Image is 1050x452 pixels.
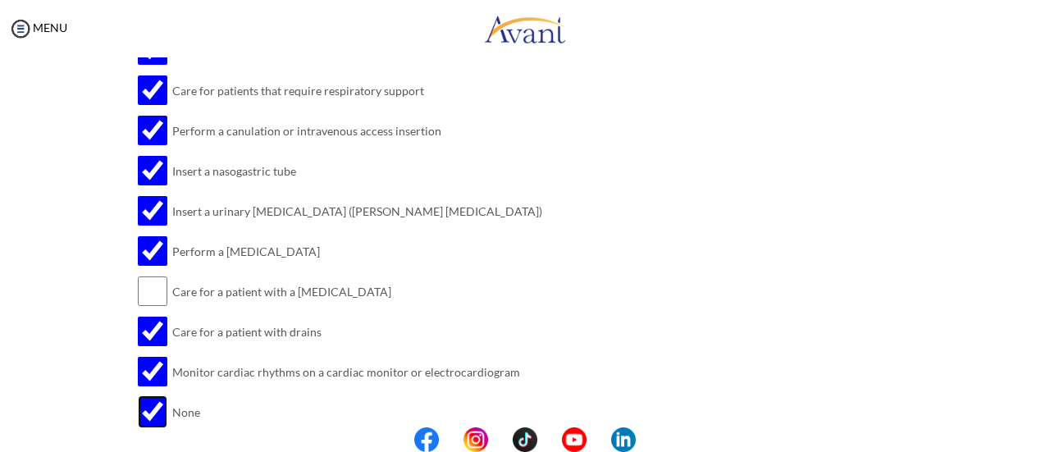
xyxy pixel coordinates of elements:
[562,427,587,452] img: yt.png
[513,427,537,452] img: tt.png
[8,16,33,41] img: icon-menu.png
[172,272,542,312] td: Care for a patient with a [MEDICAL_DATA]
[414,427,439,452] img: fb.png
[537,427,562,452] img: blank.png
[172,71,542,111] td: Care for patients that require respiratory support
[488,427,513,452] img: blank.png
[587,427,611,452] img: blank.png
[172,392,542,432] td: None
[172,312,542,352] td: Care for a patient with drains
[463,427,488,452] img: in.png
[172,111,542,151] td: Perform a canulation or intravenous access insertion
[172,191,542,231] td: Insert a urinary [MEDICAL_DATA] ([PERSON_NAME] [MEDICAL_DATA])
[439,427,463,452] img: blank.png
[484,4,566,53] img: logo.png
[172,352,542,392] td: Monitor cardiac rhythms on a cardiac monitor or electrocardiogram
[172,151,542,191] td: Insert a nasogastric tube
[611,427,636,452] img: li.png
[8,21,67,34] a: MENU
[172,231,542,272] td: Perform a [MEDICAL_DATA]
